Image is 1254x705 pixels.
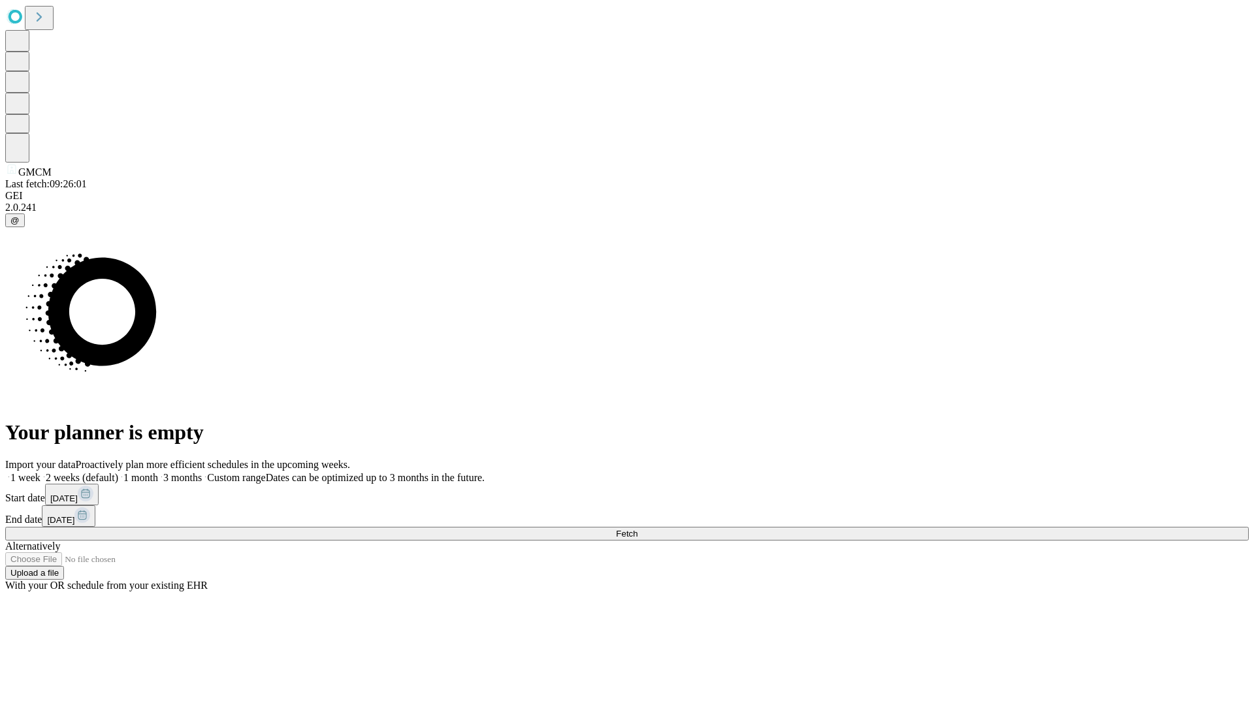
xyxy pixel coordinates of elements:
[5,540,60,552] span: Alternatively
[266,472,485,483] span: Dates can be optimized up to 3 months in the future.
[47,515,74,525] span: [DATE]
[50,493,78,503] span: [DATE]
[5,580,208,591] span: With your OR schedule from your existing EHR
[45,484,99,505] button: [DATE]
[18,166,52,178] span: GMCM
[5,505,1249,527] div: End date
[5,527,1249,540] button: Fetch
[5,566,64,580] button: Upload a file
[5,213,25,227] button: @
[5,459,76,470] span: Import your data
[616,529,637,539] span: Fetch
[163,472,202,483] span: 3 months
[42,505,95,527] button: [DATE]
[207,472,265,483] span: Custom range
[5,484,1249,505] div: Start date
[76,459,350,470] span: Proactively plan more efficient schedules in the upcoming weeks.
[10,215,20,225] span: @
[123,472,158,483] span: 1 month
[46,472,118,483] span: 2 weeks (default)
[5,420,1249,445] h1: Your planner is empty
[5,190,1249,202] div: GEI
[5,178,87,189] span: Last fetch: 09:26:01
[10,472,40,483] span: 1 week
[5,202,1249,213] div: 2.0.241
